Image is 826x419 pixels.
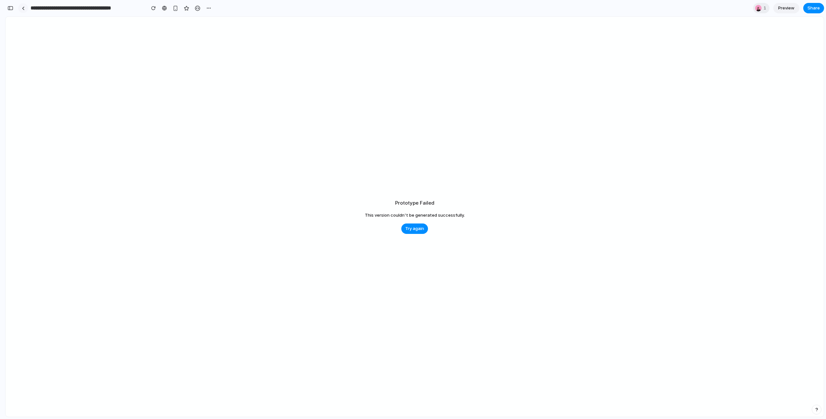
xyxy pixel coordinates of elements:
h2: Prototype Failed [395,199,434,207]
div: 1 [753,3,769,13]
a: Preview [773,3,799,13]
span: 1 [764,5,768,11]
span: Share [807,5,820,11]
button: Share [803,3,824,13]
span: This version couldn't be generated successfully. [365,212,465,219]
button: Try again [401,223,428,234]
span: Preview [778,5,794,11]
span: Try again [405,225,424,232]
